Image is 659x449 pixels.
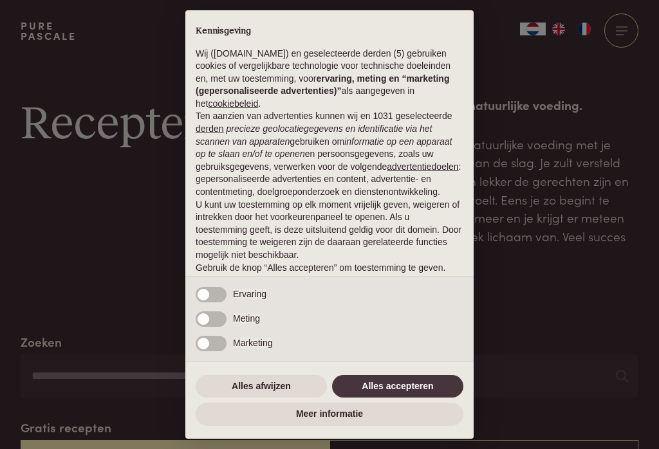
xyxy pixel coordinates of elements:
button: Meer informatie [196,403,463,426]
button: Alles accepteren [332,375,463,398]
em: informatie op een apparaat op te slaan en/of te openen [196,136,452,160]
button: Alles afwijzen [196,375,327,398]
span: Marketing [233,338,272,348]
p: Wij ([DOMAIN_NAME]) en geselecteerde derden (5) gebruiken cookies of vergelijkbare technologie vo... [196,48,463,111]
em: precieze geolocatiegegevens en identificatie via het scannen van apparaten [196,124,432,147]
a: cookiebeleid [208,98,258,109]
span: Ervaring [233,289,266,299]
span: Meting [233,313,260,324]
button: advertentiedoelen [387,161,458,174]
p: Ten aanzien van advertenties kunnen wij en 1031 geselecteerde gebruiken om en persoonsgegevens, z... [196,110,463,198]
button: derden [196,123,224,136]
h2: Kennisgeving [196,26,463,37]
strong: ervaring, meting en “marketing (gepersonaliseerde advertenties)” [196,73,449,96]
p: Gebruik de knop “Alles accepteren” om toestemming te geven. Gebruik de knop “Alles afwijzen” om d... [196,262,463,300]
p: U kunt uw toestemming op elk moment vrijelijk geven, weigeren of intrekken door het voorkeurenpan... [196,199,463,262]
